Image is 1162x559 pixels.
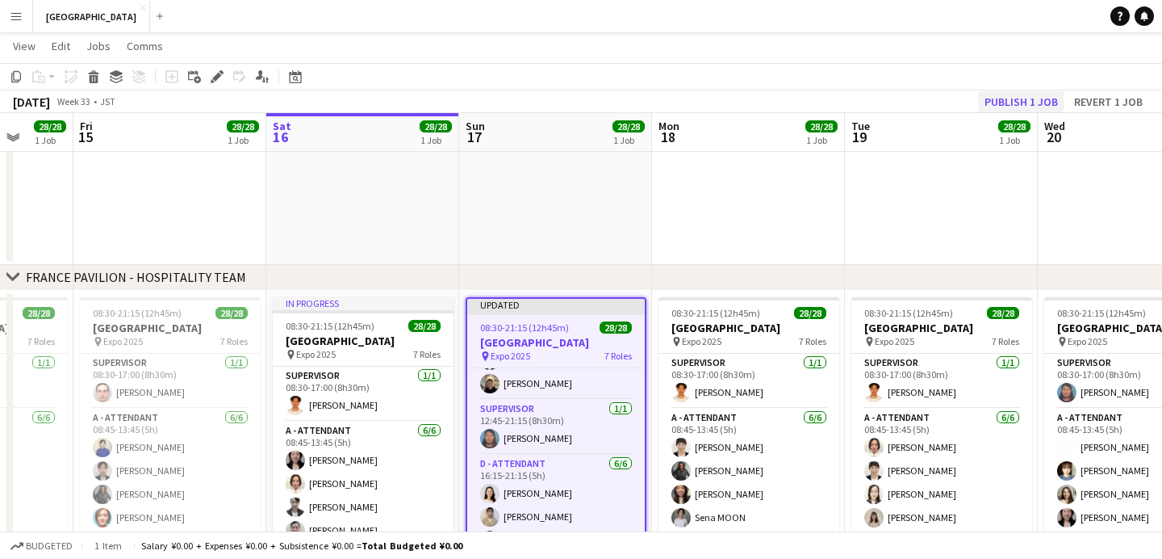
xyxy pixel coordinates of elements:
span: Tue [851,119,870,133]
h3: [GEOGRAPHIC_DATA] [658,321,839,335]
app-job-card: Updated08:30-21:15 (12h45m)28/28[GEOGRAPHIC_DATA] Expo 20257 Roles[PERSON_NAME][PERSON_NAME][PERS... [466,297,646,536]
button: Budgeted [8,537,75,555]
span: Total Budgeted ¥0.00 [362,540,462,552]
span: 15 [77,128,93,146]
span: 08:30-21:15 (12h45m) [480,322,569,334]
span: 17 [463,128,485,146]
button: [GEOGRAPHIC_DATA] [33,1,150,32]
span: 1 item [89,540,127,552]
span: 18 [656,128,679,146]
span: 28/28 [612,120,645,132]
span: Expo 2025 [1068,335,1107,347]
div: 1 Job [806,134,837,146]
span: 28/28 [34,120,66,132]
div: Salary ¥0.00 + Expenses ¥0.00 + Subsistence ¥0.00 = [141,540,462,552]
span: 28/28 [805,120,838,132]
div: Updated [467,299,645,312]
div: 1 Job [420,134,451,146]
span: 28/28 [215,307,248,319]
span: View [13,39,36,53]
span: Expo 2025 [296,348,336,360]
app-card-role: SUPERVISOR1/108:30-17:00 (8h30m)[PERSON_NAME] [658,354,839,409]
span: 7 Roles [220,335,248,347]
span: Week 33 [53,95,94,107]
span: 28/28 [23,307,55,319]
span: 28/28 [794,307,826,319]
span: 7 Roles [27,335,55,347]
span: Expo 2025 [491,350,530,362]
span: Sat [273,119,291,133]
div: In progress [273,297,454,310]
span: 19 [849,128,870,146]
span: 28/28 [408,320,441,332]
div: FRANCE PAVILION - HOSPITALITY TEAM [26,269,246,285]
button: Revert 1 job [1068,91,1149,112]
span: 7 Roles [799,335,826,347]
span: Expo 2025 [103,335,143,347]
span: 08:30-21:15 (12h45m) [93,307,182,319]
app-card-role: SUPERVISOR1/108:30-17:00 (8h30m)[PERSON_NAME] [273,367,454,422]
span: Edit [52,39,70,53]
span: Budgeted [26,540,73,552]
h3: [GEOGRAPHIC_DATA] [851,321,1032,335]
span: 7 Roles [604,350,632,362]
span: 08:30-21:15 (12h45m) [286,320,374,332]
span: 28/28 [987,307,1019,319]
app-job-card: 08:30-21:15 (12h45m)28/28[GEOGRAPHIC_DATA] Expo 20257 RolesSUPERVISOR1/108:30-17:00 (8h30m)[PERSO... [658,297,839,536]
span: Mon [658,119,679,133]
a: Edit [45,36,77,57]
app-card-role: SUPERVISOR1/108:30-17:00 (8h30m)[PERSON_NAME] [80,354,261,409]
div: 1 Job [613,134,644,146]
span: 08:30-21:15 (12h45m) [864,307,953,319]
app-card-role: SUPERVISOR1/112:45-21:15 (8h30m)[PERSON_NAME] [467,400,645,455]
div: JST [100,95,115,107]
app-card-role: SUPERVISOR1/108:30-17:00 (8h30m)[PERSON_NAME] [851,354,1032,409]
h3: [GEOGRAPHIC_DATA] [467,335,645,350]
div: [DATE] [13,94,50,110]
div: 1 Job [228,134,258,146]
span: Expo 2025 [682,335,721,347]
span: Comms [127,39,163,53]
span: 7 Roles [413,348,441,360]
app-job-card: 08:30-21:15 (12h45m)28/28[GEOGRAPHIC_DATA] Expo 20257 RolesSUPERVISOR1/108:30-17:00 (8h30m)[PERSO... [80,297,261,536]
span: 7 Roles [992,335,1019,347]
span: Sun [466,119,485,133]
span: 28/28 [420,120,452,132]
app-job-card: 08:30-21:15 (12h45m)28/28[GEOGRAPHIC_DATA] Expo 20257 RolesSUPERVISOR1/108:30-17:00 (8h30m)[PERSO... [851,297,1032,536]
span: 16 [270,128,291,146]
div: 1 Job [35,134,65,146]
span: Jobs [86,39,111,53]
span: Wed [1044,119,1065,133]
h3: [GEOGRAPHIC_DATA] [273,334,454,348]
span: 28/28 [998,120,1030,132]
span: 08:30-21:15 (12h45m) [671,307,760,319]
span: 28/28 [600,322,632,334]
span: 28/28 [227,120,259,132]
a: View [6,36,42,57]
app-job-card: In progress08:30-21:15 (12h45m)28/28[GEOGRAPHIC_DATA] Expo 20257 RolesSUPERVISOR1/108:30-17:00 (8... [273,297,454,536]
span: Expo 2025 [875,335,914,347]
span: 20 [1042,128,1065,146]
h3: [GEOGRAPHIC_DATA] [80,321,261,335]
div: 1 Job [999,134,1030,146]
span: Fri [80,119,93,133]
button: Publish 1 job [978,91,1064,112]
a: Comms [120,36,169,57]
a: Jobs [80,36,117,57]
span: 08:30-21:15 (12h45m) [1057,307,1146,319]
